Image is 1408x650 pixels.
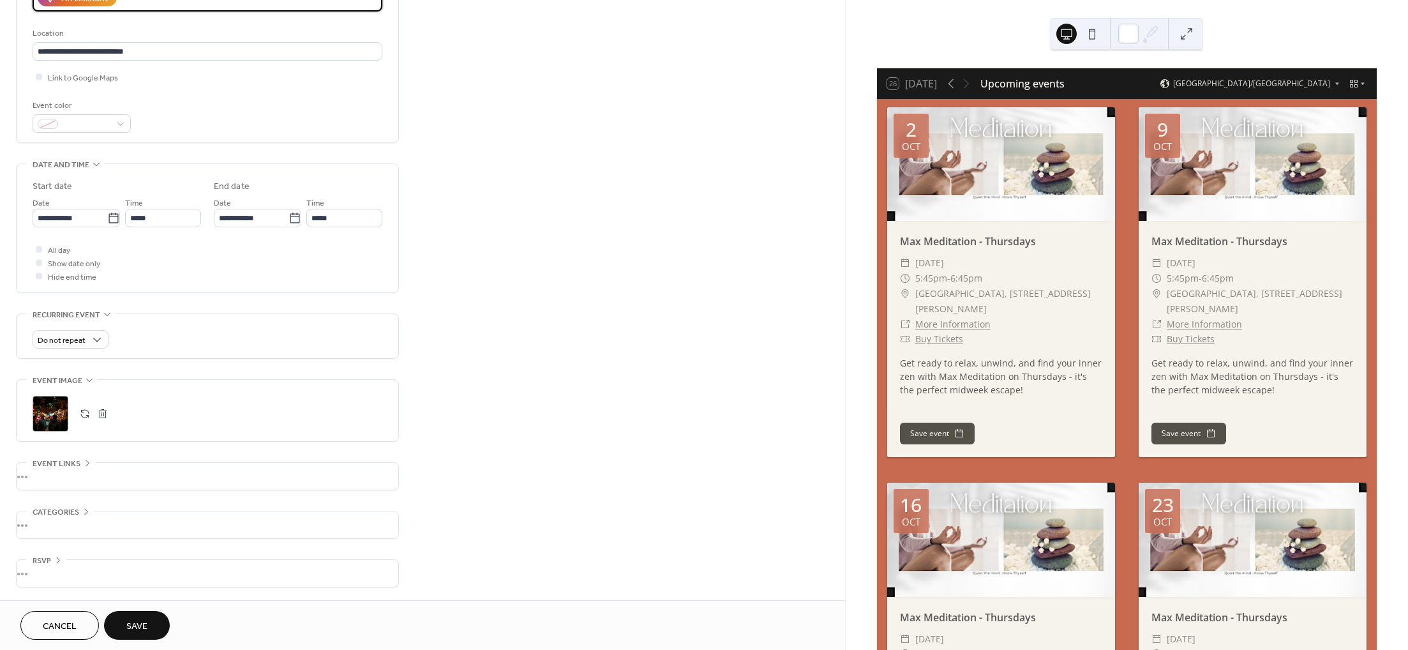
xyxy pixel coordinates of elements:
span: 5:45pm [915,271,947,286]
span: - [1199,271,1202,286]
span: Do not repeat [38,333,86,348]
div: ​ [900,317,910,332]
button: Save event [900,423,975,444]
a: More Information [915,318,991,330]
div: 23 [1152,495,1174,515]
span: [DATE] [1167,631,1195,647]
div: 16 [900,495,922,515]
span: Hide end time [48,271,96,284]
span: Date [214,197,231,210]
div: ​ [1151,286,1162,301]
div: Oct [1153,142,1172,151]
div: ​ [900,271,910,286]
span: Time [306,197,324,210]
a: Buy Tickets [1167,333,1215,345]
div: Oct [902,142,920,151]
span: [DATE] [915,255,944,271]
div: Start date [33,180,72,193]
div: 9 [1157,120,1168,139]
span: [DATE] [915,631,944,647]
span: Date and time [33,158,89,172]
div: ​ [900,631,910,647]
span: Time [125,197,143,210]
button: Save event [1151,423,1226,444]
a: Max Meditation - Thursdays [900,234,1036,248]
div: ••• [17,511,398,538]
a: Buy Tickets [915,333,963,345]
span: Save [126,620,147,633]
div: 2 [906,120,917,139]
span: [GEOGRAPHIC_DATA], [STREET_ADDRESS][PERSON_NAME] [915,286,1102,317]
span: Event image [33,374,82,388]
a: Max Meditation - Thursdays [1151,610,1287,624]
a: Max Meditation - Thursdays [900,610,1036,624]
div: ​ [900,255,910,271]
span: - [947,271,950,286]
div: Event color [33,99,128,112]
span: Link to Google Maps [48,72,118,85]
div: Oct [902,517,920,527]
span: 6:45pm [1202,271,1234,286]
button: Cancel [20,611,99,640]
div: ••• [17,560,398,587]
span: [GEOGRAPHIC_DATA]/[GEOGRAPHIC_DATA] [1173,80,1330,87]
div: ​ [1151,631,1162,647]
div: ​ [1151,255,1162,271]
div: ••• [17,463,398,490]
button: Save [104,611,170,640]
div: ​ [900,286,910,301]
span: Cancel [43,620,77,633]
span: All day [48,244,70,257]
span: Event links [33,457,80,471]
span: Categories [33,506,79,519]
span: 6:45pm [950,271,982,286]
span: Show date only [48,257,100,271]
div: ; [33,396,68,432]
span: [GEOGRAPHIC_DATA], [STREET_ADDRESS][PERSON_NAME] [1167,286,1354,317]
span: Recurring event [33,308,100,322]
div: ​ [1151,271,1162,286]
div: Get ready to relax, unwind, and find your inner zen with Max Meditation on Thursdays - it's the p... [1139,356,1367,397]
span: 5:45pm [1167,271,1199,286]
span: Date [33,197,50,210]
div: Get ready to relax, unwind, and find your inner zen with Max Meditation on Thursdays - it's the p... [887,356,1115,397]
div: Oct [1153,517,1172,527]
div: ​ [1151,317,1162,332]
span: [DATE] [1167,255,1195,271]
div: Upcoming events [980,76,1065,91]
div: End date [214,180,250,193]
a: More Information [1167,318,1242,330]
div: ​ [1151,331,1162,347]
div: Location [33,27,380,40]
a: Max Meditation - Thursdays [1151,234,1287,248]
span: RSVP [33,554,51,568]
div: ​ [900,331,910,347]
